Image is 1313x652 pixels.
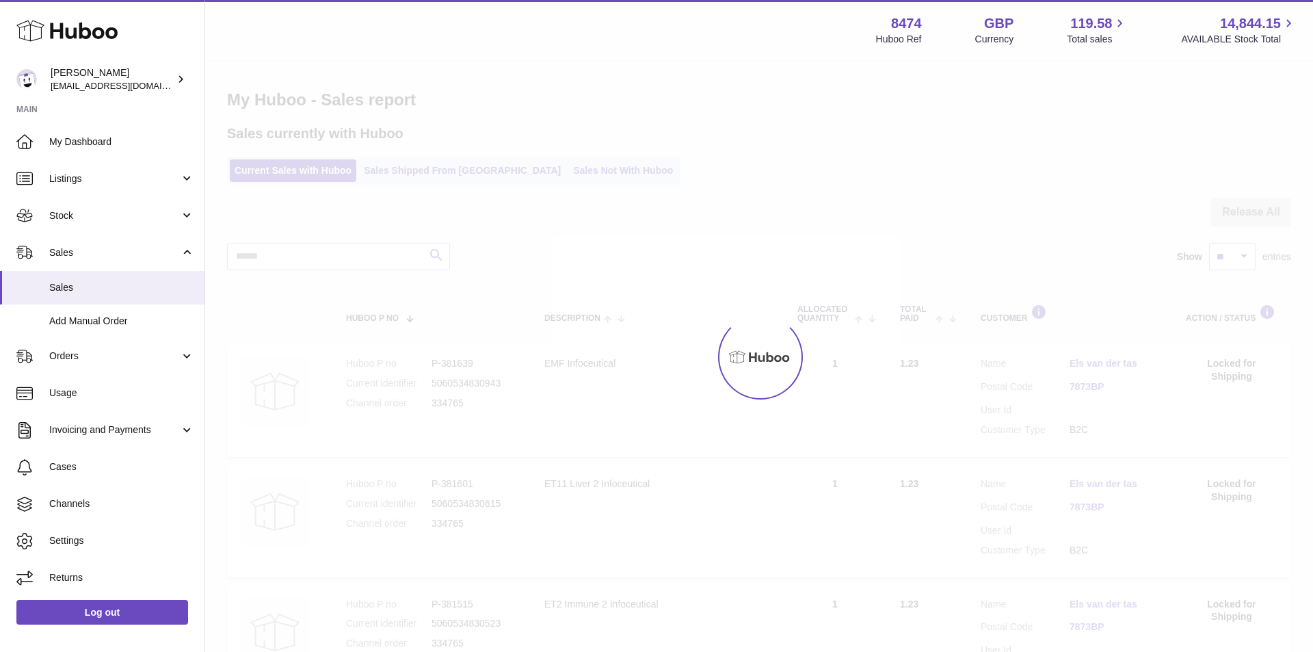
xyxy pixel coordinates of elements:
span: Sales [49,281,194,294]
span: Total sales [1067,33,1128,46]
span: 119.58 [1070,14,1112,33]
span: Invoicing and Payments [49,423,180,436]
span: Sales [49,246,180,259]
span: AVAILABLE Stock Total [1181,33,1297,46]
div: [PERSON_NAME] [51,66,174,92]
span: My Dashboard [49,135,194,148]
strong: GBP [984,14,1013,33]
span: Channels [49,497,194,510]
img: orders@neshealth.com [16,69,37,90]
span: Returns [49,571,194,584]
a: 119.58 Total sales [1067,14,1128,46]
span: Orders [49,350,180,363]
a: 14,844.15 AVAILABLE Stock Total [1181,14,1297,46]
a: Log out [16,600,188,625]
span: Settings [49,534,194,547]
span: Usage [49,387,194,400]
strong: 8474 [891,14,922,33]
span: Stock [49,209,180,222]
div: Currency [975,33,1014,46]
span: Listings [49,172,180,185]
span: 14,844.15 [1220,14,1281,33]
span: Add Manual Order [49,315,194,328]
span: [EMAIL_ADDRESS][DOMAIN_NAME] [51,80,201,91]
span: Cases [49,460,194,473]
div: Huboo Ref [876,33,922,46]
